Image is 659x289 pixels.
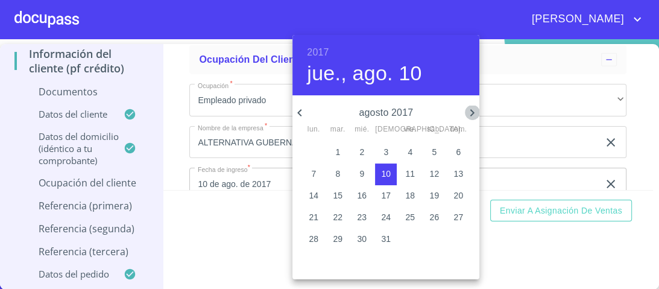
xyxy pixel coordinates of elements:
button: 4 [399,142,421,164]
button: 24 [375,207,397,229]
p: 9 [359,168,364,180]
button: 20 [447,185,469,207]
p: 15 [333,189,342,202]
button: 28 [303,229,324,250]
span: mié. [351,124,373,136]
button: 15 [327,185,348,207]
p: 2 [359,146,364,158]
button: jue., ago. 10 [307,61,421,86]
button: 2017 [307,44,329,61]
p: 22 [333,211,342,223]
p: 26 [429,211,439,223]
span: mar. [327,124,348,136]
button: 25 [399,207,421,229]
button: 26 [423,207,445,229]
p: 27 [453,211,463,223]
p: 19 [429,189,439,202]
p: agosto 2017 [307,106,465,120]
p: 11 [405,168,415,180]
button: 17 [375,185,397,207]
p: 7 [311,168,316,180]
p: 13 [453,168,463,180]
button: 7 [303,164,324,185]
p: 31 [381,233,391,245]
button: 31 [375,229,397,250]
button: 13 [447,164,469,185]
button: 5 [423,142,445,164]
button: 3 [375,142,397,164]
button: 9 [351,164,373,185]
p: 20 [453,189,463,202]
button: 21 [303,207,324,229]
button: 14 [303,185,324,207]
p: 4 [408,146,412,158]
p: 14 [309,189,318,202]
p: 29 [333,233,342,245]
span: sáb. [423,124,445,136]
p: 6 [456,146,461,158]
p: 1 [335,146,340,158]
p: 18 [405,189,415,202]
button: 22 [327,207,348,229]
span: dom. [447,124,469,136]
p: 24 [381,211,391,223]
span: vie. [399,124,421,136]
p: 8 [335,168,340,180]
p: 30 [357,233,367,245]
button: 12 [423,164,445,185]
button: 23 [351,207,373,229]
p: 12 [429,168,439,180]
p: 5 [432,146,437,158]
span: lun. [303,124,324,136]
p: 23 [357,211,367,223]
button: 16 [351,185,373,207]
button: 11 [399,164,421,185]
p: 17 [381,189,391,202]
button: 6 [447,142,469,164]
button: 1 [327,142,348,164]
span: [DEMOGRAPHIC_DATA]. [375,124,397,136]
p: 3 [383,146,388,158]
button: 10 [375,164,397,185]
p: 16 [357,189,367,202]
button: 2 [351,142,373,164]
button: 30 [351,229,373,250]
button: 19 [423,185,445,207]
button: 8 [327,164,348,185]
button: 27 [447,207,469,229]
button: 18 [399,185,421,207]
button: 29 [327,229,348,250]
p: 25 [405,211,415,223]
p: 28 [309,233,318,245]
p: 10 [381,168,391,180]
p: 21 [309,211,318,223]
